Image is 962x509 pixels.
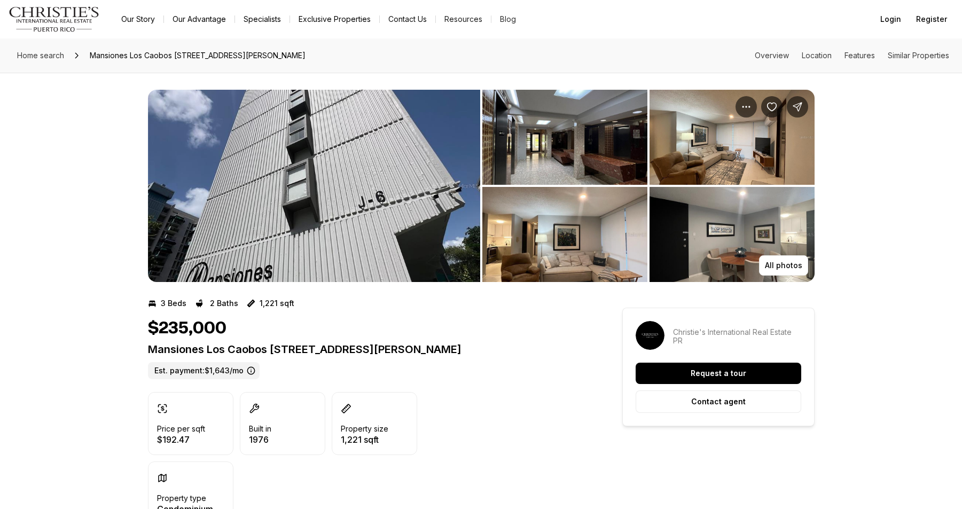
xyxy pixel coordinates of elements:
p: 1976 [249,435,271,444]
p: All photos [765,261,802,270]
button: Share Property: Mansiones Los Caobos AVENIDA SAN PATRICIO #10-B [787,96,808,118]
p: Built in [249,425,271,433]
p: 3 Beds [161,299,186,308]
li: 2 of 4 [482,90,815,282]
button: Register [910,9,953,30]
button: View image gallery [650,90,815,185]
div: Listing Photos [148,90,815,282]
span: Login [880,15,901,24]
button: View image gallery [482,187,647,282]
button: All photos [759,255,808,276]
a: Our Advantage [164,12,234,27]
p: 1,221 sqft [341,435,388,444]
p: Price per sqft [157,425,205,433]
p: Property type [157,494,206,503]
button: Contact Us [380,12,435,27]
p: 1,221 sqft [260,299,294,308]
button: Save Property: Mansiones Los Caobos AVENIDA SAN PATRICIO #10-B [761,96,783,118]
a: Skip to: Location [802,51,832,60]
a: Skip to: Similar Properties [888,51,949,60]
p: $192.47 [157,435,205,444]
span: Home search [17,51,64,60]
span: Mansiones Los Caobos [STREET_ADDRESS][PERSON_NAME] [85,47,310,64]
button: Contact agent [636,390,801,413]
h1: $235,000 [148,318,226,339]
img: logo [9,6,100,32]
label: Est. payment: $1,643/mo [148,362,260,379]
button: Request a tour [636,363,801,384]
li: 1 of 4 [148,90,480,282]
a: Resources [436,12,491,27]
a: Skip to: Overview [755,51,789,60]
p: Christie's International Real Estate PR [673,328,801,345]
p: Property size [341,425,388,433]
button: View image gallery [148,90,480,282]
nav: Page section menu [755,51,949,60]
p: Mansiones Los Caobos [STREET_ADDRESS][PERSON_NAME] [148,343,584,356]
button: View image gallery [482,90,647,185]
button: View image gallery [650,187,815,282]
span: Register [916,15,947,24]
a: Home search [13,47,68,64]
button: Login [874,9,908,30]
p: Request a tour [691,369,746,378]
a: Blog [491,12,525,27]
button: Property options [736,96,757,118]
a: Specialists [235,12,290,27]
p: 2 Baths [210,299,238,308]
a: Our Story [113,12,163,27]
p: Contact agent [691,397,746,406]
a: Skip to: Features [844,51,875,60]
a: Exclusive Properties [290,12,379,27]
